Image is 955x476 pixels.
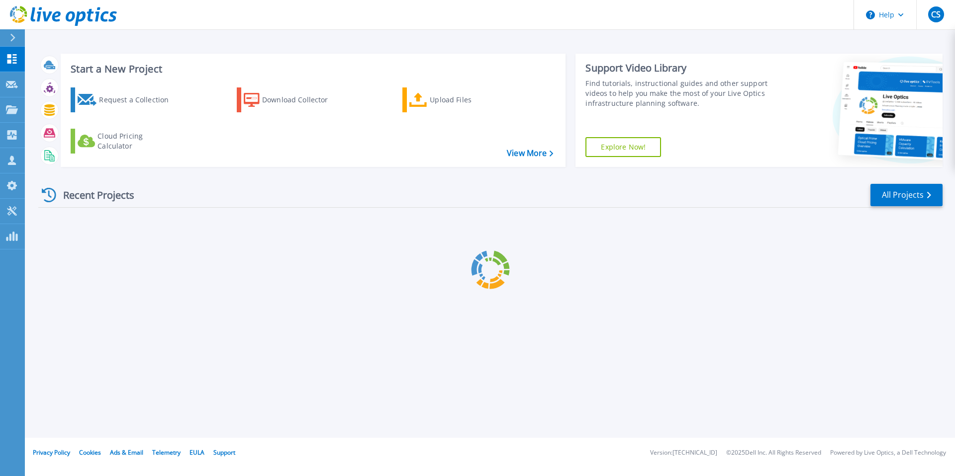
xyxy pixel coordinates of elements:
[71,64,553,75] h3: Start a New Project
[585,79,772,108] div: Find tutorials, instructional guides and other support videos to help you make the most of your L...
[402,87,513,112] a: Upload Files
[79,448,101,457] a: Cookies
[38,183,148,207] div: Recent Projects
[262,90,342,110] div: Download Collector
[237,87,348,112] a: Download Collector
[585,62,772,75] div: Support Video Library
[99,90,179,110] div: Request a Collection
[152,448,181,457] a: Telemetry
[97,131,177,151] div: Cloud Pricing Calculator
[213,448,235,457] a: Support
[190,448,204,457] a: EULA
[110,448,143,457] a: Ads & Email
[726,450,821,456] li: © 2025 Dell Inc. All Rights Reserved
[430,90,509,110] div: Upload Files
[830,450,946,456] li: Powered by Live Optics, a Dell Technology
[650,450,717,456] li: Version: [TECHNICAL_ID]
[71,129,182,154] a: Cloud Pricing Calculator
[931,10,941,18] span: CS
[507,149,553,158] a: View More
[870,184,943,206] a: All Projects
[71,87,182,112] a: Request a Collection
[33,448,70,457] a: Privacy Policy
[585,137,661,157] a: Explore Now!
